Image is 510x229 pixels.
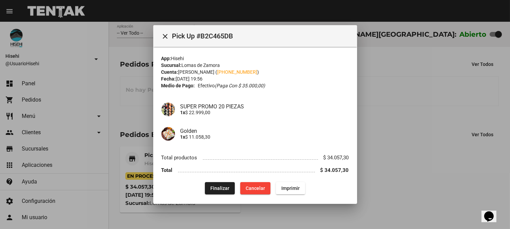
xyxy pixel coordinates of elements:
span: Finalizar [210,186,229,191]
span: Efectivo [198,82,265,89]
i: (Paga con $ 35.000,00) [215,83,265,88]
li: Total productos $ 34.057,30 [161,152,349,164]
strong: Cuenta: [161,69,178,75]
a: [PHONE_NUMBER] [217,69,258,75]
p: $ 11.058,30 [180,134,349,140]
span: Cancelar [246,186,265,191]
span: Imprimir [281,186,300,191]
div: Lomas de Zamora [161,62,349,69]
strong: App: [161,56,171,61]
button: Cerrar [159,29,172,43]
li: Total $ 34.057,30 [161,164,349,177]
span: Pick Up #B2C465DB [172,31,352,41]
img: b592dd6c-ce24-4abb-add9-a11adb66b5f2.jpeg [161,103,175,116]
strong: Medio de Pago: [161,82,195,89]
h4: Golden [180,128,349,134]
img: 9646c25c-f137-4aa6-9883-729fae6b463e.jpg [161,127,175,141]
h4: SUPER PROMO 20 PIEZAS [180,103,349,110]
button: Cancelar [240,182,270,194]
div: Hisehi [161,55,349,62]
mat-icon: Cerrar [161,32,170,40]
strong: Fecha: [161,76,176,82]
div: [DATE] 19:56 [161,75,349,82]
button: Finalizar [205,182,235,194]
div: [PERSON_NAME] ( ) [161,69,349,75]
p: $ 22.999,00 [180,110,349,115]
iframe: chat widget [481,202,503,222]
b: 1x [180,134,186,140]
b: 1x [180,110,186,115]
button: Imprimir [276,182,305,194]
strong: Sucursal: [161,63,182,68]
